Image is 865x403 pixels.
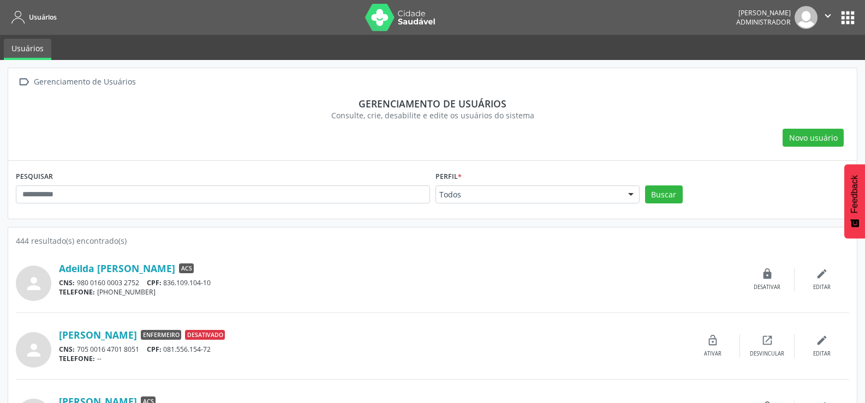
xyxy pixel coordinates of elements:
[795,6,818,29] img: img
[59,354,685,363] div: --
[59,329,137,341] a: [PERSON_NAME]
[761,334,773,346] i: open_in_new
[436,169,462,185] label: Perfil
[736,8,791,17] div: [PERSON_NAME]
[16,169,53,185] label: PESQUISAR
[24,274,44,293] i: person
[439,189,617,200] span: Todos
[16,235,849,246] div: 444 resultado(s) encontrado(s)
[23,98,842,110] div: Gerenciamento de usuários
[818,6,838,29] button: 
[59,287,95,297] span: TELEFONE:
[789,132,838,143] span: Novo usuário
[645,185,683,204] button: Buscar
[783,129,844,147] button: Novo usuário
[16,74,138,90] a:  Gerenciamento de Usuários
[59,262,175,274] a: Adeilda [PERSON_NAME]
[816,268,828,280] i: edit
[179,263,194,273] span: ACS
[4,39,51,60] a: Usuários
[147,345,162,354] span: CPF:
[822,10,834,22] i: 
[32,74,138,90] div: Gerenciamento de Usuários
[813,284,831,291] div: Editar
[850,175,860,213] span: Feedback
[761,268,773,280] i: lock
[736,17,791,27] span: Administrador
[838,8,857,27] button: apps
[59,278,740,287] div: 980 0160 0003 2752 836.109.104-10
[816,334,828,346] i: edit
[754,284,780,291] div: Desativar
[24,340,44,360] i: person
[704,350,721,358] div: Ativar
[185,330,225,340] span: Desativado
[707,334,719,346] i: lock_open
[59,354,95,363] span: TELEFONE:
[813,350,831,358] div: Editar
[147,278,162,287] span: CPF:
[59,345,685,354] div: 705 0016 4701 8051 081.556.154-72
[844,164,865,238] button: Feedback - Mostrar pesquisa
[59,278,75,287] span: CNS:
[23,110,842,121] div: Consulte, crie, desabilite e edite os usuários do sistema
[16,74,32,90] i: 
[59,345,75,354] span: CNS:
[141,330,181,340] span: Enfermeiro
[29,13,57,22] span: Usuários
[750,350,784,358] div: Desvincular
[8,8,57,26] a: Usuários
[59,287,740,297] div: [PHONE_NUMBER]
